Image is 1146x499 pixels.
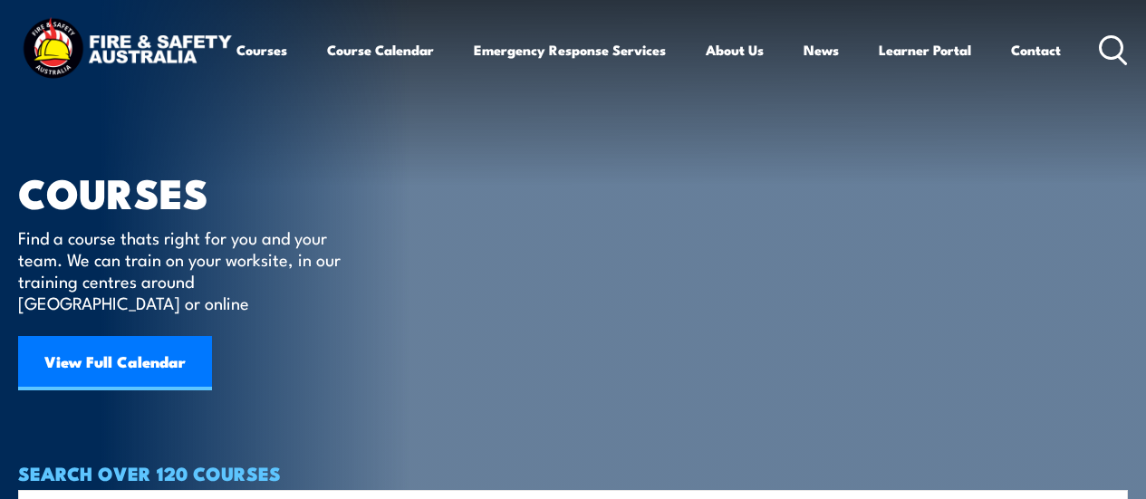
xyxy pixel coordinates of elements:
a: About Us [706,28,764,72]
a: Contact [1011,28,1061,72]
a: Course Calendar [327,28,434,72]
p: Find a course thats right for you and your team. We can train on your worksite, in our training c... [18,226,349,313]
h4: SEARCH OVER 120 COURSES [18,463,1128,483]
a: Learner Portal [879,28,971,72]
a: News [804,28,839,72]
a: Emergency Response Services [474,28,666,72]
a: View Full Calendar [18,336,212,390]
h1: COURSES [18,174,367,209]
a: Courses [236,28,287,72]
